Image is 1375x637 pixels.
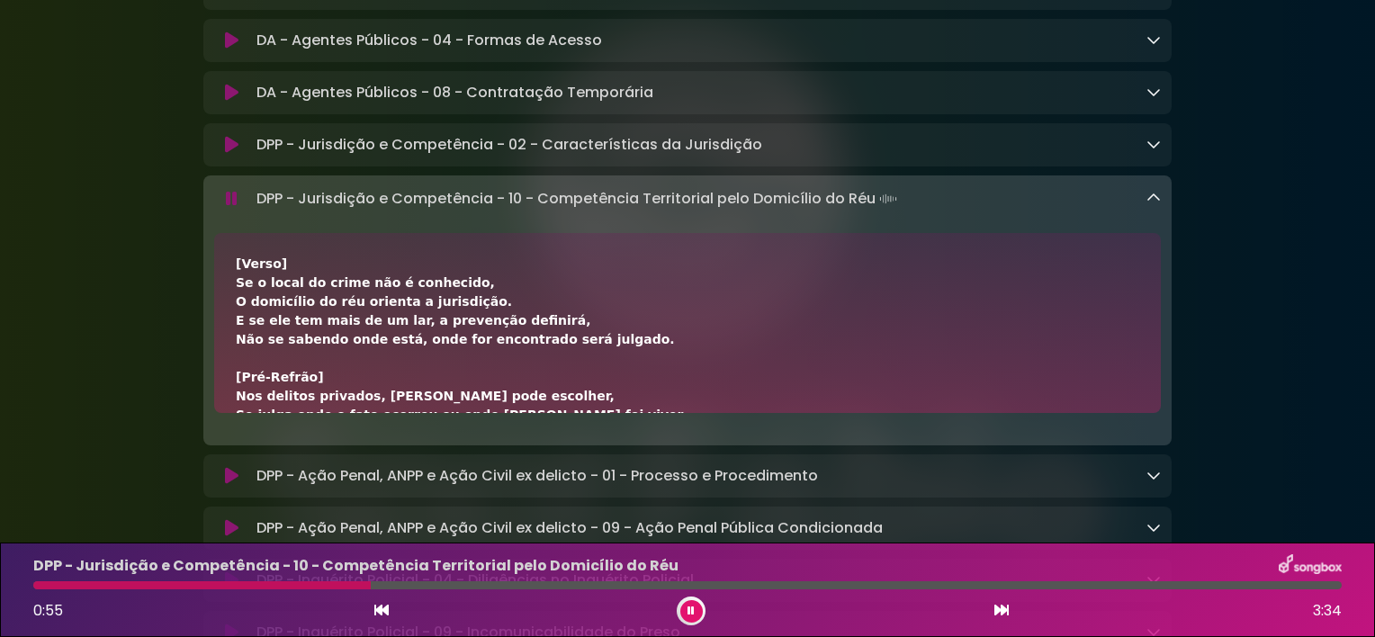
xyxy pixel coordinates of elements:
[256,30,602,51] p: DA - Agentes Públicos - 04 - Formas de Acesso
[876,186,901,211] img: waveform4.gif
[33,555,679,577] p: DPP - Jurisdição e Competência - 10 - Competência Territorial pelo Domicílio do Réu
[256,186,901,211] p: DPP - Jurisdição e Competência - 10 - Competência Territorial pelo Domicílio do Réu
[256,82,653,103] p: DA - Agentes Públicos - 08 - Contratação Temporária
[256,134,762,156] p: DPP - Jurisdição e Competência - 02 - Características da Jurisdição
[256,517,883,539] p: DPP - Ação Penal, ANPP e Ação Civil ex delicto - 09 - Ação Penal Pública Condicionada
[33,600,63,621] span: 0:55
[1279,554,1342,578] img: songbox-logo-white.png
[1313,600,1342,622] span: 3:34
[256,465,818,487] p: DPP - Ação Penal, ANPP e Ação Civil ex delicto - 01 - Processo e Procedimento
